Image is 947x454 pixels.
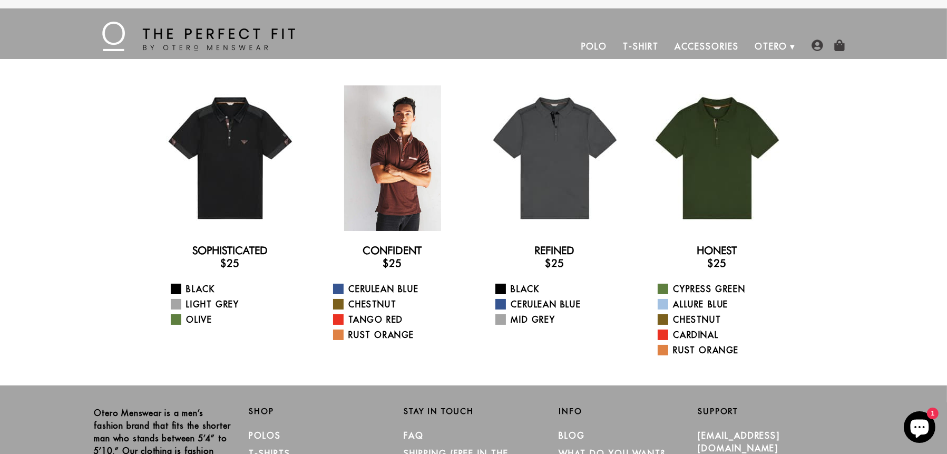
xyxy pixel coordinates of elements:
[559,407,698,416] h2: Info
[812,40,823,51] img: user-account-icon.png
[658,344,790,356] a: Rust Orange
[249,430,281,441] a: Polos
[667,34,747,59] a: Accessories
[249,407,388,416] h2: Shop
[658,329,790,341] a: Cardinal
[495,283,628,295] a: Black
[573,34,616,59] a: Polo
[171,298,303,311] a: Light Grey
[333,329,465,341] a: Rust Orange
[697,244,737,257] a: Honest
[333,283,465,295] a: Cerulean Blue
[658,298,790,311] a: Allure Blue
[482,257,628,269] h3: $25
[320,257,465,269] h3: $25
[333,298,465,311] a: Chestnut
[535,244,575,257] a: Refined
[404,430,424,441] a: FAQ
[333,313,465,326] a: Tango Red
[171,313,303,326] a: Olive
[615,34,666,59] a: T-Shirt
[495,298,628,311] a: Cerulean Blue
[658,283,790,295] a: Cypress Green
[658,313,790,326] a: Chestnut
[698,407,853,416] h2: Support
[158,257,303,269] h3: $25
[559,430,585,441] a: Blog
[747,34,796,59] a: Otero
[171,283,303,295] a: Black
[901,411,939,446] inbox-online-store-chat: Shopify online store chat
[698,430,780,453] a: [EMAIL_ADDRESS][DOMAIN_NAME]
[645,257,790,269] h3: $25
[495,313,628,326] a: Mid Grey
[834,40,845,51] img: shopping-bag-icon.png
[363,244,422,257] a: Confident
[102,22,295,51] img: The Perfect Fit - by Otero Menswear - Logo
[404,407,543,416] h2: Stay in Touch
[192,244,268,257] a: Sophisticated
